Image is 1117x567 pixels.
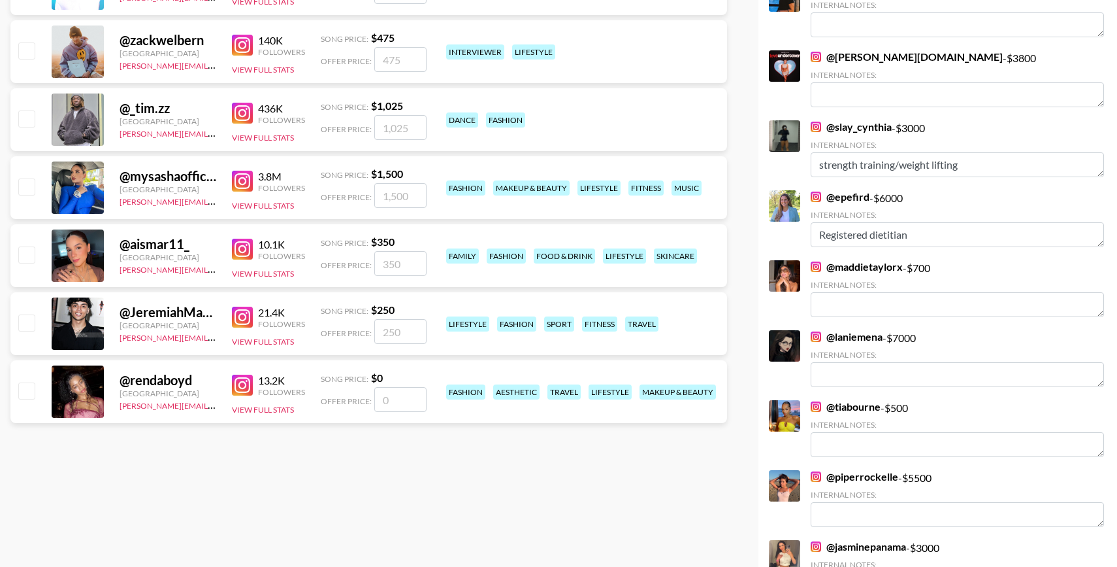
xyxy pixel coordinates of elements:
[374,183,427,208] input: 1,500
[321,102,368,112] span: Song Price:
[371,31,395,44] strong: $ 475
[811,540,906,553] a: @jasminepanama
[258,387,305,397] div: Followers
[493,180,570,196] div: makeup & beauty
[321,34,368,44] span: Song Price:
[639,385,716,400] div: makeup & beauty
[446,249,479,264] div: family
[120,304,216,320] div: @ JeremiahMartinelli
[232,337,294,347] button: View Full Stats
[232,65,294,75] button: View Full Stats
[232,405,294,415] button: View Full Stats
[628,180,664,196] div: fitness
[232,103,253,124] img: Instagram
[232,35,253,56] img: Instagram
[534,249,595,264] div: food & drink
[811,332,821,342] img: Instagram
[577,180,621,196] div: lifestyle
[446,180,485,196] div: fashion
[120,184,216,194] div: [GEOGRAPHIC_DATA]
[811,190,869,203] a: @epefird
[120,48,216,58] div: [GEOGRAPHIC_DATA]
[321,124,372,134] span: Offer Price:
[321,374,368,384] span: Song Price:
[811,120,892,133] a: @slay_cynthia
[487,249,526,264] div: fashion
[547,385,581,400] div: travel
[371,235,395,248] strong: $ 350
[374,115,427,140] input: 1,025
[654,249,697,264] div: skincare
[589,385,632,400] div: lifestyle
[374,387,427,412] input: 0
[232,375,253,396] img: Instagram
[258,170,305,183] div: 3.8M
[258,251,305,261] div: Followers
[493,385,540,400] div: aesthetic
[321,170,368,180] span: Song Price:
[446,44,504,60] div: interviewer
[811,350,1104,360] div: Internal Notes:
[120,58,313,71] a: [PERSON_NAME][EMAIL_ADDRESS][DOMAIN_NAME]
[258,183,305,193] div: Followers
[811,541,821,552] img: Instagram
[120,398,313,411] a: [PERSON_NAME][EMAIL_ADDRESS][DOMAIN_NAME]
[486,112,525,128] div: fashion
[811,192,821,202] img: Instagram
[811,472,821,482] img: Instagram
[120,388,216,398] div: [GEOGRAPHIC_DATA]
[232,171,253,192] img: Instagram
[120,32,216,48] div: @ zackwelbern
[582,317,617,332] div: fitness
[321,328,372,338] span: Offer Price:
[371,167,403,180] strong: $ 1,500
[321,396,372,406] span: Offer Price:
[321,192,372,202] span: Offer Price:
[811,280,1104,290] div: Internal Notes:
[258,306,305,319] div: 21.4K
[232,239,253,260] img: Instagram
[258,319,305,329] div: Followers
[232,307,253,328] img: Instagram
[672,180,702,196] div: music
[811,490,1104,500] div: Internal Notes:
[497,317,536,332] div: fashion
[120,194,313,207] a: [PERSON_NAME][EMAIL_ADDRESS][DOMAIN_NAME]
[446,385,485,400] div: fashion
[120,252,216,262] div: [GEOGRAPHIC_DATA]
[811,260,903,273] a: @maddietaylorx
[258,238,305,251] div: 10.1K
[811,400,1104,457] div: - $ 500
[512,44,555,60] div: lifestyle
[120,168,216,184] div: @ mysashaofficial
[120,100,216,116] div: @ _tim.zz
[374,251,427,276] input: 350
[258,47,305,57] div: Followers
[811,222,1104,247] textarea: Registered dietitian
[603,249,646,264] div: lifestyle
[811,120,1104,177] div: - $ 3000
[811,152,1104,177] textarea: strength training/weight lifting
[811,400,881,413] a: @tiabourne
[371,303,395,316] strong: $ 250
[811,210,1104,220] div: Internal Notes:
[371,99,403,112] strong: $ 1,025
[120,116,216,126] div: [GEOGRAPHIC_DATA]
[811,402,821,412] img: Instagram
[811,330,1104,387] div: - $ 7000
[811,140,1104,150] div: Internal Notes:
[811,50,1003,63] a: @[PERSON_NAME][DOMAIN_NAME]
[446,317,489,332] div: lifestyle
[811,50,1104,107] div: - $ 3800
[625,317,658,332] div: travel
[120,236,216,252] div: @ aismar11_
[232,269,294,279] button: View Full Stats
[321,306,368,316] span: Song Price:
[258,102,305,115] div: 436K
[120,262,313,275] a: [PERSON_NAME][EMAIL_ADDRESS][DOMAIN_NAME]
[374,47,427,72] input: 475
[120,320,216,330] div: [GEOGRAPHIC_DATA]
[321,260,372,270] span: Offer Price:
[811,70,1104,80] div: Internal Notes:
[321,56,372,66] span: Offer Price:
